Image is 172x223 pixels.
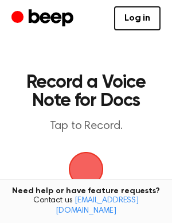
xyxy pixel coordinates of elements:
[11,7,76,30] a: Beep
[21,73,151,110] h1: Record a Voice Note for Docs
[114,6,161,30] a: Log in
[69,152,103,186] img: Beep Logo
[21,119,151,134] p: Tap to Record.
[7,196,165,216] span: Contact us
[56,197,139,215] a: [EMAIL_ADDRESS][DOMAIN_NAME]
